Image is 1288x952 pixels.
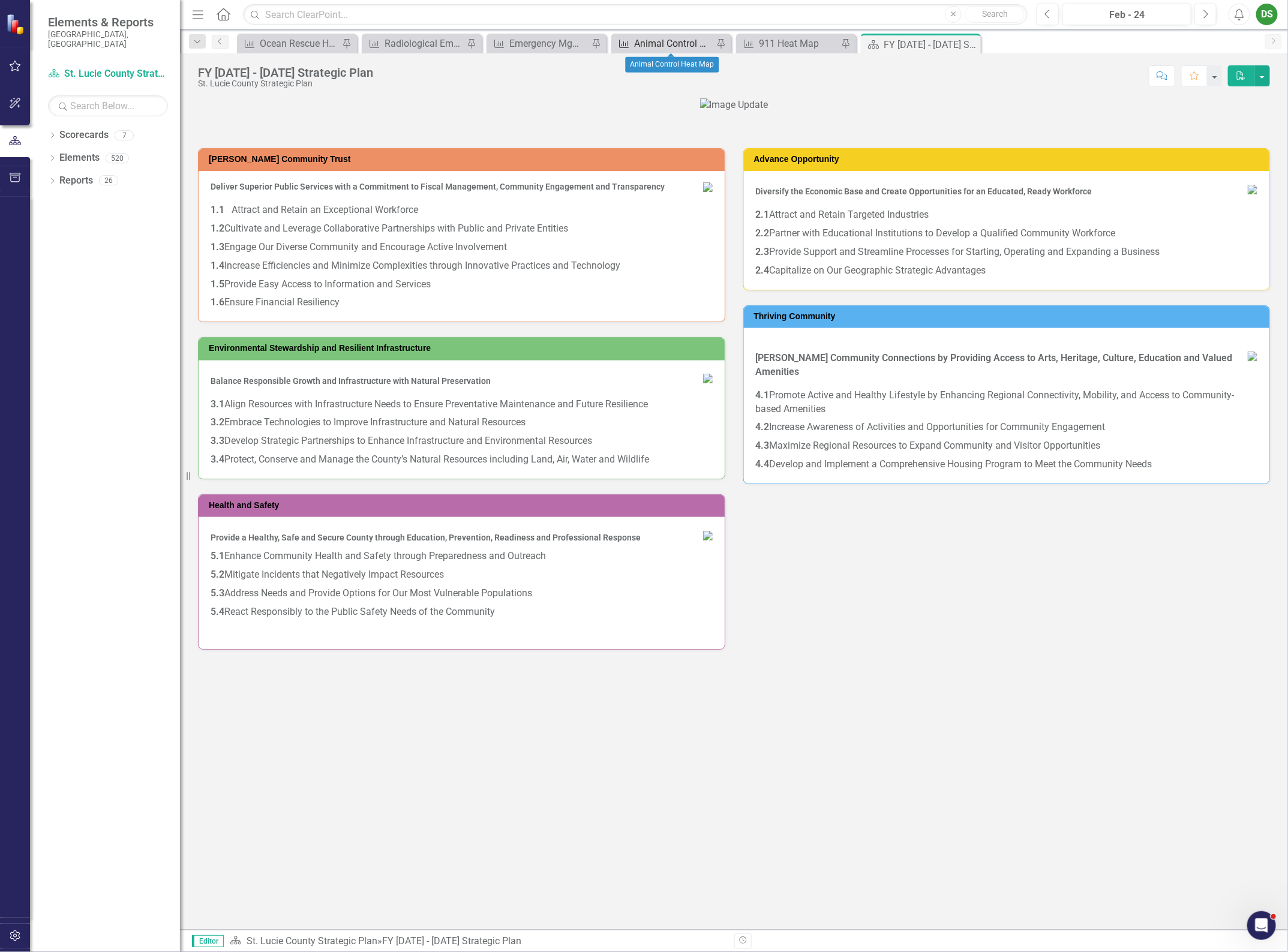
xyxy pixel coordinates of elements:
strong: 2.2 [756,227,770,239]
div: 26 [99,176,118,186]
span: Elements & Reports [48,15,168,29]
strong: 5.3 [211,587,224,599]
img: 5.Adv.Opportunity%20small%20v2.png [1248,185,1257,194]
img: Image Update [700,98,768,112]
img: 8.Health.Safety%20small.png [703,531,713,540]
button: DS [1256,4,1278,25]
strong: 4.3 [756,440,770,451]
button: Feb - 24 [1062,4,1191,25]
strong: 3.4 [211,454,224,465]
a: St. Lucie County Strategic Plan [48,67,168,81]
p: Provide Easy Access to Information and Services [211,275,713,294]
span: Provide a Healthy, Safe and Secure County through Education, Prevention, Readiness and Profession... [211,533,641,542]
div: FY [DATE] - [DATE] Strategic Plan [884,37,978,52]
strong: 5.2 [211,569,224,580]
p: Provide Support and Streamline Processes for Starting, Operating and Expanding a Business [756,243,1258,262]
strong: 1.6 [211,296,224,308]
strong: 2.1 [756,209,770,220]
strong: 4.1 [756,389,770,401]
p: Mitigate Incidents that Negatively Impact Resources [211,566,713,584]
h3: Advance Opportunity [754,155,1264,164]
h3: Health and Safety [209,501,719,510]
span: Attract and Retain an Exceptional Workforce [232,204,418,215]
h3: [PERSON_NAME] Community Trust [209,155,719,164]
h3: Thriving Community [754,312,1264,321]
p: Align Resources with Infrastructure Needs to Ensure Preventative Maintenance and Future Resilience [211,395,713,414]
div: » [230,935,725,948]
strong: 3.2 [211,416,224,428]
div: Animal Control Heat Map [626,57,719,73]
p: Enhance Community Health and Safety through Preparedness and Outreach [211,547,713,566]
span: Diversify the Economic Base and Create Opportunities for an Educated, Ready Workforce [756,187,1092,196]
strong: 1.2 [211,223,224,234]
strong: 4.4 [756,458,770,470]
a: Scorecards [59,128,109,142]
p: Ensure Financial Resiliency [211,293,713,310]
p: Embrace Technologies to Improve Infrastructure and Natural Resources [211,413,713,432]
p: Maximize Regional Resources to Expand Community and Visitor Opportunities [756,437,1258,455]
img: 4.%20Foster.Comm.Trust%20small.png [703,182,713,192]
strong: 4.2 [756,421,770,433]
p: Increase Awareness of Activities and Opportunities for Community Engagement [756,418,1258,437]
a: Ocean Rescue Heat Map [240,36,339,51]
div: Ocean Rescue Heat Map [260,36,339,51]
strong: 1.4 [211,260,224,271]
div: FY [DATE] - [DATE] Strategic Plan [382,935,521,947]
p: Increase Efficiencies and Minimize Complexities through Innovative Practices and Technology [211,257,713,275]
strong: 1.5 [211,278,224,290]
p: Capitalize on Our Geographic Strategic Advantages [756,262,1258,278]
button: Search [965,6,1025,23]
a: Radiological Emergency Preparedness Heat Map [365,36,464,51]
div: Feb - 24 [1067,8,1187,22]
img: 6.Env.Steward%20small.png [703,374,713,383]
a: Elements [59,151,100,165]
p: Engage Our Diverse Community and Encourage Active Involvement [211,238,713,257]
div: 911 Heat Map [759,36,838,51]
input: Search ClearPoint... [243,4,1028,25]
strong: 5.4 [211,606,224,617]
strong: 2.3 [756,246,770,257]
p: Develop and Implement a Comprehensive Housing Program to Meet the Community Needs [756,455,1258,472]
iframe: Intercom live chat [1247,911,1276,940]
img: ClearPoint Strategy [6,14,27,35]
a: Animal Control Heat Map [614,36,713,51]
span: Editor [192,935,224,947]
strong: 3.3 [211,435,224,446]
h3: Environmental Stewardship and Resilient Infrastructure [209,344,719,353]
div: Emergency Mgmt Heat Map [509,36,589,51]
a: Emergency Mgmt Heat Map [490,36,589,51]
a: St. Lucie County Strategic Plan [247,935,377,947]
p: Address Needs and Provide Options for Our Most Vulnerable Populations [211,584,713,603]
p: Develop Strategic Partnerships to Enhance Infrastructure and Environmental Resources [211,432,713,451]
span: Search [982,9,1008,19]
div: 520 [106,153,129,163]
strong: [PERSON_NAME] Community Connections by Providing Access to Arts, Heritage, Culture, Education and... [756,352,1233,377]
p: Attract and Retain Targeted Industries [756,206,1258,224]
div: Animal Control Heat Map [634,36,713,51]
p: React Responsibly to the Public Safety Needs of the Community [211,603,713,621]
p: Promote Active and Healthy Lifestyle by Enhancing Regional Connectivity, Mobility, and Access to ... [756,386,1258,419]
p: Protect, Conserve and Manage the County’s Natural Resources including Land, Air, Water and Wildlife [211,451,713,467]
strong: 3.1 [211,398,224,410]
span: Deliver Superior Public Services with a Commitment to Fiscal Management, Community Engagement and... [211,182,665,191]
p: Cultivate and Leverage Collaborative Partnerships with Public and Private Entities [211,220,713,238]
a: Reports [59,174,93,188]
small: [GEOGRAPHIC_DATA], [GEOGRAPHIC_DATA] [48,29,168,49]
span: Balance Responsible Growth and Infrastructure with Natural Preservation [211,376,491,386]
input: Search Below... [48,95,168,116]
div: Radiological Emergency Preparedness Heat Map [385,36,464,51]
img: 7.Thrive.Comm%20small.png [1248,352,1257,361]
a: 911 Heat Map [739,36,838,51]
div: FY [DATE] - [DATE] Strategic Plan [198,66,373,79]
strong: 1.3 [211,241,224,253]
strong: 1.1 [211,204,224,215]
strong: 5.1 [211,550,224,561]
p: Partner with Educational Institutions to Develop a Qualified Community Workforce [756,224,1258,243]
div: St. Lucie County Strategic Plan [198,79,373,88]
div: 7 [115,130,134,140]
strong: 2.4 [756,265,770,276]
